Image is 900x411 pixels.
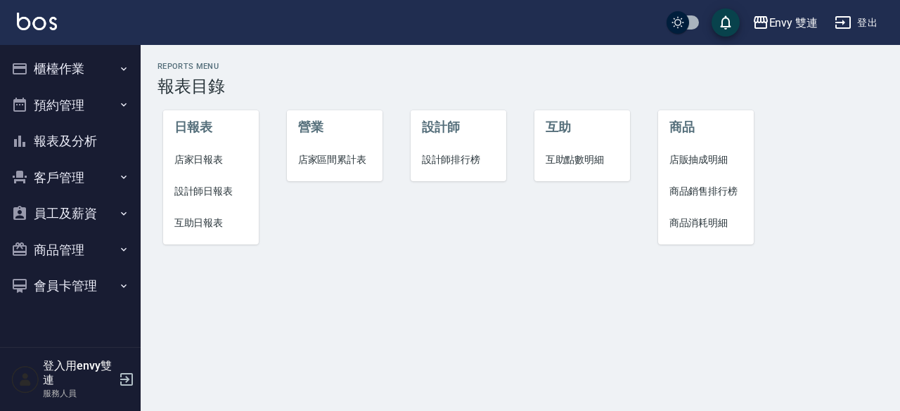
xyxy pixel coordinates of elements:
[298,152,372,167] span: 店家區間累計表
[163,110,259,144] li: 日報表
[174,184,248,199] span: 設計師日報表
[6,123,135,159] button: 報表及分析
[287,110,383,144] li: 營業
[411,110,507,144] li: 設計師
[658,144,754,176] a: 店販抽成明細
[287,144,383,176] a: 店家區間累計表
[43,387,115,400] p: 服務人員
[163,144,259,176] a: 店家日報表
[658,207,754,239] a: 商品消耗明細
[6,232,135,268] button: 商品管理
[534,110,631,144] li: 互助
[712,8,740,37] button: save
[6,159,135,196] button: 客戶管理
[157,77,883,96] h3: 報表目錄
[43,359,115,387] h5: 登入用envy雙連
[163,207,259,239] a: 互助日報表
[6,195,135,232] button: 員工及薪資
[174,152,248,167] span: 店家日報表
[157,62,883,71] h2: Reports Menu
[534,144,631,176] a: 互助點數明細
[658,110,754,144] li: 商品
[747,8,824,37] button: Envy 雙連
[11,365,39,393] img: Person
[174,216,248,230] span: 互助日報表
[669,152,743,167] span: 店販抽成明細
[422,152,496,167] span: 設計師排行榜
[546,152,619,167] span: 互助點數明細
[163,176,259,207] a: 設計師日報表
[769,14,818,32] div: Envy 雙連
[669,184,743,199] span: 商品銷售排行榜
[411,144,507,176] a: 設計師排行榜
[6,87,135,124] button: 預約管理
[669,216,743,230] span: 商品消耗明細
[6,268,135,304] button: 會員卡管理
[829,10,883,36] button: 登出
[658,176,754,207] a: 商品銷售排行榜
[6,51,135,87] button: 櫃檯作業
[17,13,57,30] img: Logo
